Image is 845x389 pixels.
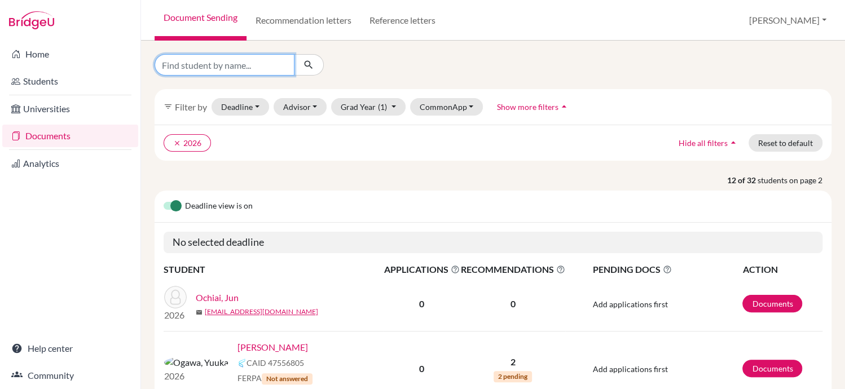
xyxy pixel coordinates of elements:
a: Home [2,43,138,65]
p: 2026 [164,369,228,383]
a: Analytics [2,152,138,175]
button: Advisor [274,98,327,116]
span: Filter by [175,101,207,112]
span: Add applications first [592,299,667,309]
i: arrow_drop_up [728,137,739,148]
button: CommonApp [410,98,483,116]
span: APPLICATIONS [384,263,459,276]
img: Common App logo [237,359,247,368]
b: 0 [419,298,424,309]
a: [EMAIL_ADDRESS][DOMAIN_NAME] [205,307,318,317]
i: arrow_drop_up [558,101,570,112]
a: Help center [2,337,138,360]
a: Documents [742,360,802,377]
input: Find student by name... [155,54,294,76]
th: ACTION [742,262,822,277]
p: 2026 [164,308,187,322]
a: Documents [742,295,802,312]
a: Ochiai, Jun [196,291,239,304]
span: RECOMMENDATIONS [460,263,565,276]
button: Grad Year(1) [331,98,406,116]
a: Students [2,70,138,92]
button: Deadline [212,98,269,116]
h5: No selected deadline [164,232,822,253]
span: Hide all filters [679,138,728,148]
span: students on page 2 [758,174,831,186]
button: Reset to default [749,134,822,152]
button: [PERSON_NAME] [744,10,831,31]
span: CAID 47556805 [247,357,304,369]
img: Ochiai, Jun [164,286,187,308]
i: filter_list [164,102,173,111]
p: 2 [460,355,565,369]
th: STUDENT [164,262,383,277]
span: Show more filters [497,102,558,112]
a: Documents [2,125,138,147]
span: PENDING DOCS [592,263,741,276]
p: 0 [460,297,565,311]
span: 2 pending [494,371,532,382]
span: Add applications first [592,364,667,374]
button: clear2026 [164,134,211,152]
a: Universities [2,98,138,120]
span: FERPA [237,372,313,384]
span: Not answered [262,373,313,384]
i: clear [173,139,181,147]
strong: 12 of 32 [727,174,758,186]
span: Deadline view is on [185,200,253,213]
img: Bridge-U [9,11,54,29]
a: [PERSON_NAME] [237,341,308,354]
button: Hide all filtersarrow_drop_up [669,134,749,152]
button: Show more filtersarrow_drop_up [487,98,579,116]
img: Ogawa, Yuuka [164,356,228,369]
span: mail [196,309,203,316]
b: 0 [419,363,424,374]
span: (1) [378,102,387,112]
a: Community [2,364,138,387]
